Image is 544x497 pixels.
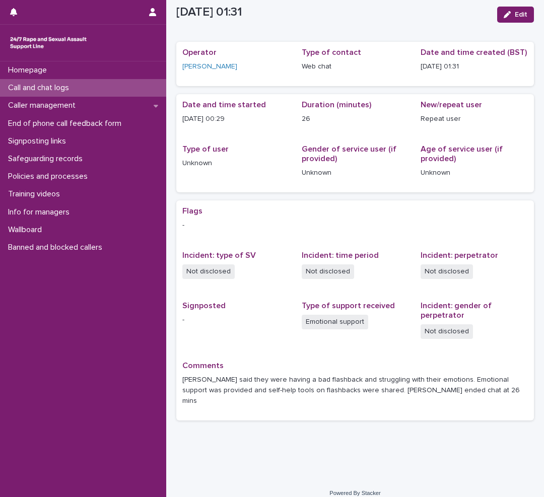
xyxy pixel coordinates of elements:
[421,145,503,163] span: Age of service user (if provided)
[421,264,473,279] span: Not disclosed
[176,5,489,20] p: [DATE] 01:31
[302,145,396,163] span: Gender of service user (if provided)
[4,243,110,252] p: Banned and blocked callers
[4,101,84,110] p: Caller management
[421,48,527,56] span: Date and time created (BST)
[421,302,492,319] span: Incident: gender of perpetrator
[4,65,55,75] p: Homepage
[182,375,528,406] p: [PERSON_NAME] said they were having a bad flashback and struggling with their emotions. Emotional...
[302,302,395,310] span: Type of support received
[515,11,527,18] span: Edit
[8,33,89,53] img: rhQMoQhaT3yELyF149Cw
[182,61,237,72] a: [PERSON_NAME]
[421,61,528,72] p: [DATE] 01:31
[4,154,91,164] p: Safeguarding records
[182,145,229,153] span: Type of user
[302,61,409,72] p: Web chat
[4,83,77,93] p: Call and chat logs
[182,101,266,109] span: Date and time started
[421,114,528,124] p: Repeat user
[497,7,534,23] button: Edit
[329,490,380,496] a: Powered By Stacker
[421,101,482,109] span: New/repeat user
[4,225,50,235] p: Wallboard
[421,168,528,178] p: Unknown
[4,172,96,181] p: Policies and processes
[182,302,226,310] span: Signposted
[182,362,224,370] span: Comments
[421,251,498,259] span: Incident: perpetrator
[302,114,409,124] p: 26
[182,48,217,56] span: Operator
[302,168,409,178] p: Unknown
[302,251,379,259] span: Incident: time period
[182,158,290,169] p: Unknown
[302,315,368,329] span: Emotional support
[182,114,290,124] p: [DATE] 00:29
[302,101,371,109] span: Duration (minutes)
[182,220,528,231] p: -
[4,119,129,128] p: End of phone call feedback form
[4,136,74,146] p: Signposting links
[4,207,78,217] p: Info for managers
[302,264,354,279] span: Not disclosed
[421,324,473,339] span: Not disclosed
[182,207,202,215] span: Flags
[182,251,256,259] span: Incident: type of SV
[182,264,235,279] span: Not disclosed
[4,189,68,199] p: Training videos
[182,315,290,325] p: -
[302,48,361,56] span: Type of contact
